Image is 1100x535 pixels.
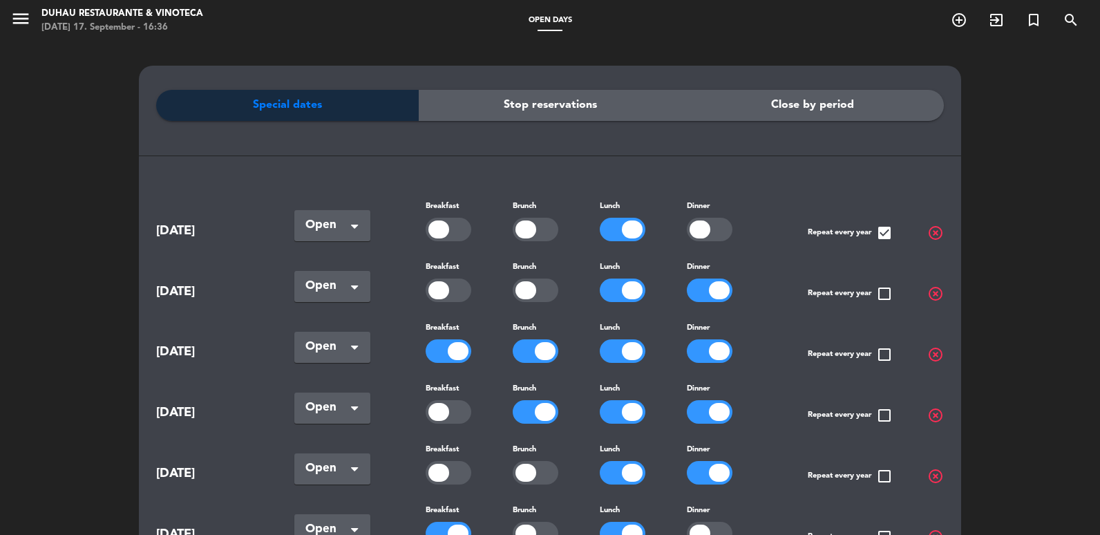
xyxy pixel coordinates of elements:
[687,261,710,274] label: Dinner
[600,505,620,517] label: Lunch
[927,285,944,302] span: highlight_off
[305,216,348,235] span: Open
[426,322,459,335] label: Breakfast
[927,225,944,241] span: highlight_off
[808,468,893,485] span: Repeat every year
[876,225,893,241] span: check_box
[771,96,854,114] span: Close by period
[504,96,597,114] span: Stop reservations
[426,383,459,395] label: Breakfast
[876,285,893,302] span: check_box_outline_blank
[600,322,620,335] label: Lunch
[808,285,893,302] span: Repeat every year
[951,12,967,28] i: add_circle_outline
[808,407,893,424] span: Repeat every year
[513,505,536,517] label: Brunch
[927,407,944,424] span: highlight_off
[10,8,31,34] button: menu
[808,346,893,363] span: Repeat every year
[253,96,322,114] span: Special dates
[513,383,536,395] label: Brunch
[600,383,620,395] label: Lunch
[600,444,620,456] label: Lunch
[426,261,459,274] label: Breakfast
[426,200,459,213] label: Breakfast
[1025,12,1042,28] i: turned_in_not
[876,346,893,363] span: check_box_outline_blank
[522,17,579,24] span: Open Days
[927,346,944,363] span: highlight_off
[988,12,1005,28] i: exit_to_app
[426,444,459,456] label: Breakfast
[156,282,260,302] span: [DATE]
[513,261,536,274] label: Brunch
[426,505,459,517] label: Breakfast
[600,200,620,213] label: Lunch
[687,322,710,335] label: Dinner
[687,200,710,213] label: Dinner
[156,221,260,241] span: [DATE]
[513,444,536,456] label: Brunch
[305,398,348,417] span: Open
[156,342,260,362] span: [DATE]
[305,459,348,478] span: Open
[305,337,348,357] span: Open
[876,407,893,424] span: check_box_outline_blank
[808,225,893,241] span: Repeat every year
[156,403,260,423] span: [DATE]
[687,383,710,395] label: Dinner
[10,8,31,29] i: menu
[927,468,944,485] span: highlight_off
[513,322,536,335] label: Brunch
[1063,12,1079,28] i: search
[687,444,710,456] label: Dinner
[513,200,536,213] label: Brunch
[305,276,348,296] span: Open
[41,21,203,35] div: [DATE] 17. September - 16:36
[687,505,710,517] label: Dinner
[41,7,203,21] div: Duhau Restaurante & Vinoteca
[600,261,620,274] label: Lunch
[876,468,893,485] span: check_box_outline_blank
[156,464,260,484] span: [DATE]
